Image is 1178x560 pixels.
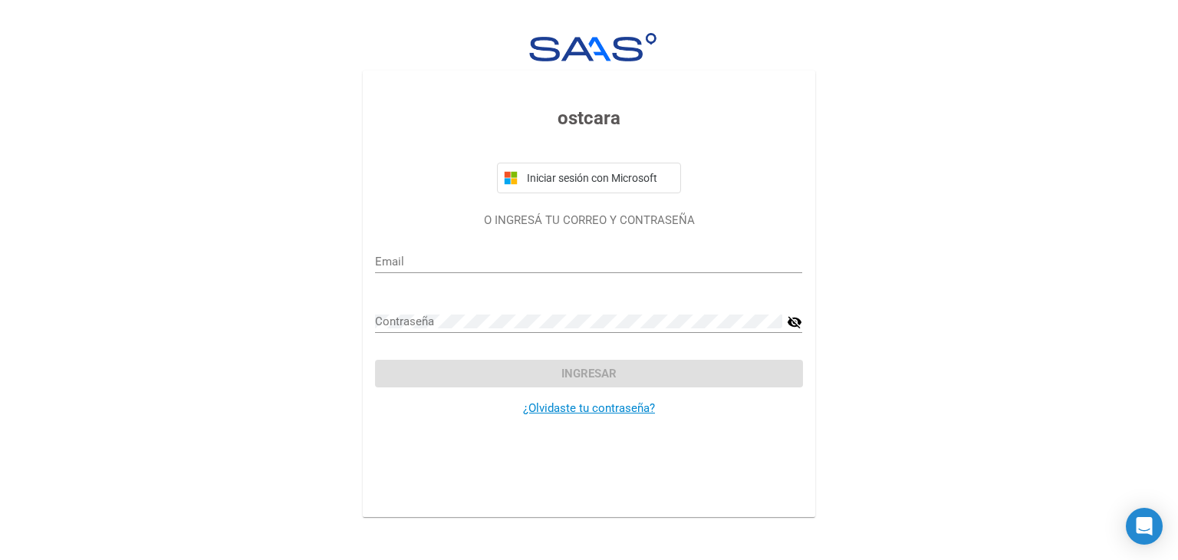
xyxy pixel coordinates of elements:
[523,401,655,415] a: ¿Olvidaste tu contraseña?
[561,367,617,380] span: Ingresar
[375,104,802,132] h3: ostcara
[524,172,674,184] span: Iniciar sesión con Microsoft
[375,212,802,229] p: O INGRESÁ TU CORREO Y CONTRASEÑA
[787,313,802,331] mat-icon: visibility_off
[1126,508,1163,545] div: Open Intercom Messenger
[497,163,681,193] button: Iniciar sesión con Microsoft
[375,360,802,387] button: Ingresar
